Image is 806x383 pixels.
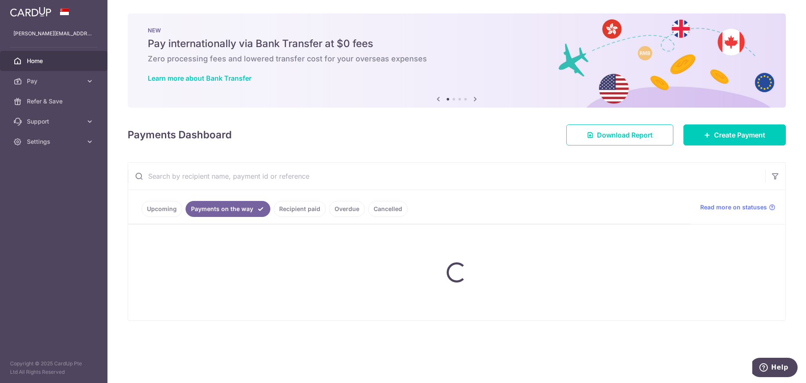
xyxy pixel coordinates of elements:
span: Create Payment [714,130,765,140]
img: CardUp [10,7,51,17]
input: Search by recipient name, payment id or reference [128,163,765,190]
span: Settings [27,137,82,146]
a: Download Report [566,124,673,145]
img: Bank transfer banner [128,13,786,108]
a: Read more on statuses [700,203,775,211]
a: Create Payment [683,124,786,145]
a: Payments on the way [186,201,270,217]
span: Home [27,57,82,65]
span: Pay [27,77,82,85]
span: Read more on statuses [700,203,767,211]
span: Download Report [597,130,653,140]
h5: Pay internationally via Bank Transfer at $0 fees [148,37,766,50]
iframe: Opens a widget where you can find more information [752,358,798,379]
p: NEW [148,27,766,34]
h4: Payments Dashboard [128,127,232,143]
span: Support [27,117,82,126]
h6: Zero processing fees and lowered transfer cost for your overseas expenses [148,54,766,64]
p: [PERSON_NAME][EMAIL_ADDRESS][DOMAIN_NAME] [13,29,94,38]
a: Learn more about Bank Transfer [148,74,251,82]
span: Refer & Save [27,97,82,106]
